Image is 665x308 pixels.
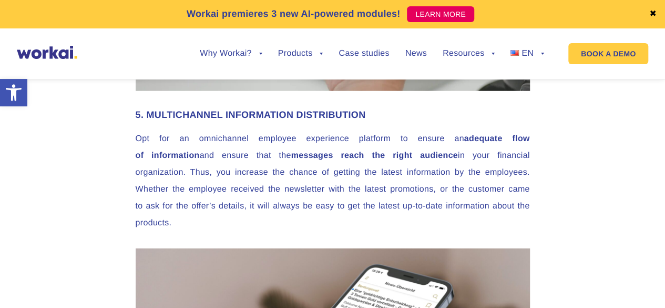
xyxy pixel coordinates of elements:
strong: adequate flow of information [136,134,530,160]
a: News [405,49,427,58]
p: Opt for an omnichannel employee experience platform to ensure an and ensure that the in your fina... [136,131,530,232]
a: Case studies [339,49,389,58]
a: BOOK A DEMO [568,43,648,64]
a: Why Workai? [200,49,262,58]
strong: messages reach the right audience [291,151,458,160]
p: Workai premieres 3 new AI-powered modules! [187,7,401,21]
a: ✖ [649,10,657,18]
a: EN [510,49,544,58]
a: Products [278,49,323,58]
a: Resources [443,49,495,58]
h4: 5. Multichannel information distribution [136,108,530,122]
span: EN [521,49,534,58]
a: LEARN MORE [407,6,474,22]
